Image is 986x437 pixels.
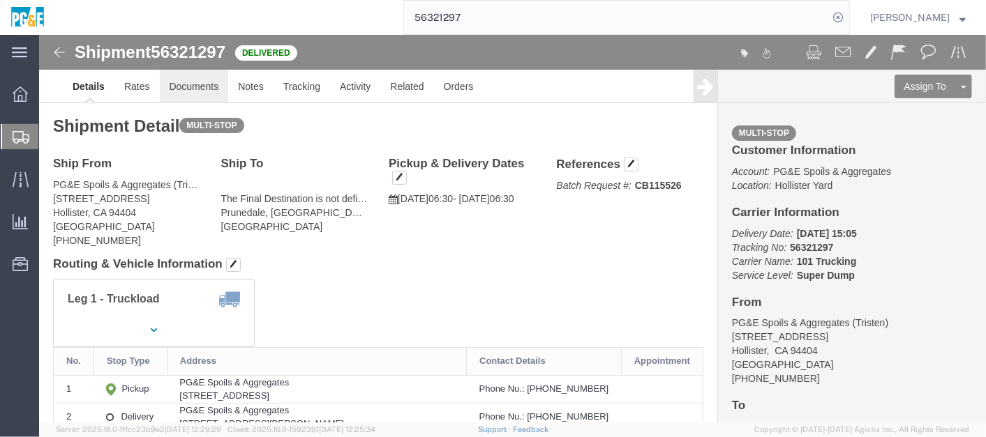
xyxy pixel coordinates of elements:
[513,425,548,434] a: Feedback
[478,425,513,434] a: Support
[56,425,221,434] span: Server: 2025.16.0-1ffcc23b9e2
[319,425,375,434] span: [DATE] 12:25:34
[10,7,45,28] img: logo
[404,1,828,34] input: Search for shipment number, reference number
[870,10,950,25] span: Evelyn Angel
[39,35,986,422] iframe: FS Legacy Container
[754,424,969,436] span: Copyright © [DATE]-[DATE] Agistix Inc., All Rights Reserved
[227,425,375,434] span: Client: 2025.16.0-1592391
[869,9,966,26] button: [PERSON_NAME]
[165,425,221,434] span: [DATE] 12:29:29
